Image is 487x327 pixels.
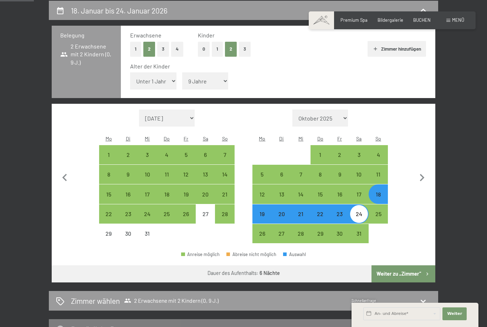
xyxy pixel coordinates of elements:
div: Anreise möglich [330,145,349,164]
div: 20 [273,211,291,229]
div: Anreise möglich [176,165,196,184]
h3: Belegung [60,31,112,39]
div: 30 [119,231,137,249]
div: Anreise möglich [215,184,234,204]
div: 10 [138,172,156,189]
div: Sun Dec 21 2025 [215,184,234,204]
div: Fri Jan 02 2026 [330,145,349,164]
div: Anreise möglich [215,165,234,184]
div: Anreise möglich [291,184,311,204]
div: 17 [138,191,156,209]
div: 18 [369,191,387,209]
button: Vorheriger Monat [57,109,72,244]
div: 6 [196,152,214,170]
div: 10 [350,172,368,189]
div: Dauer des Aufenthalts: [207,270,280,277]
div: 11 [158,172,176,189]
div: Thu Jan 15 2026 [311,184,330,204]
abbr: Donnerstag [164,136,170,142]
div: Anreise möglich [252,184,272,204]
div: Anreise möglich [176,204,196,224]
div: 21 [292,211,310,229]
div: 27 [273,231,291,249]
span: BUCHEN [413,17,431,23]
a: Premium Spa [340,17,368,23]
div: Sun Jan 11 2026 [369,165,388,184]
div: 11 [369,172,387,189]
button: 2 [225,42,237,56]
div: Anreise möglich [330,204,349,224]
div: Sun Dec 14 2025 [215,165,234,184]
div: 25 [158,211,176,229]
h2: Zimmer wählen [71,296,120,306]
div: Anreise möglich [330,165,349,184]
div: 23 [330,211,348,229]
div: Anreise möglich [215,145,234,164]
div: Anreise möglich [349,204,369,224]
div: Fri Jan 23 2026 [330,204,349,224]
div: 15 [311,191,329,209]
div: Anreise nicht möglich [99,224,118,243]
div: 23 [119,211,137,229]
div: Anreise möglich [138,145,157,164]
div: Anreise möglich [99,184,118,204]
div: 1 [311,152,329,170]
div: Anreise möglich [138,184,157,204]
div: Tue Jan 13 2026 [272,184,291,204]
div: Anreise möglich [330,184,349,204]
div: Tue Dec 16 2025 [118,184,138,204]
div: 19 [177,191,195,209]
div: Wed Dec 31 2025 [138,224,157,243]
div: 1 [100,152,118,170]
abbr: Freitag [337,136,342,142]
div: Anreise möglich [196,184,215,204]
div: Tue Dec 30 2025 [118,224,138,243]
abbr: Donnerstag [317,136,323,142]
button: 1 [130,42,141,56]
div: Anreise möglich [157,145,176,164]
button: Weiter zu „Zimmer“ [371,265,435,282]
div: 26 [177,211,195,229]
div: Anreise nicht möglich [196,204,215,224]
div: Anreise möglich [291,204,311,224]
div: 7 [292,172,310,189]
abbr: Samstag [356,136,362,142]
div: Sun Jan 18 2026 [369,184,388,204]
div: Anreise möglich [157,204,176,224]
div: Anreise möglich [272,204,291,224]
div: Anreise möglich [349,184,369,204]
div: Anreise möglich [311,224,330,243]
div: Auswahl [283,252,306,257]
div: Anreise möglich [176,145,196,164]
div: 28 [216,211,234,229]
div: Sat Dec 13 2025 [196,165,215,184]
div: 22 [311,211,329,229]
div: 3 [138,152,156,170]
div: Tue Dec 02 2025 [118,145,138,164]
b: 6 Nächte [260,270,280,276]
div: Anreise möglich [252,224,272,243]
div: Wed Dec 03 2025 [138,145,157,164]
div: 6 [273,172,291,189]
div: Mon Jan 26 2026 [252,224,272,243]
div: Thu Dec 11 2025 [157,165,176,184]
button: Nächster Monat [415,109,430,244]
div: 27 [196,211,214,229]
div: Anreise möglich [252,165,272,184]
div: Anreise möglich [369,184,388,204]
div: Anreise möglich [272,224,291,243]
button: 3 [157,42,169,56]
div: 8 [311,172,329,189]
div: 28 [292,231,310,249]
div: Fri Dec 12 2025 [176,165,196,184]
div: 25 [369,211,387,229]
div: Sun Dec 07 2025 [215,145,234,164]
div: Fri Jan 09 2026 [330,165,349,184]
abbr: Sonntag [375,136,381,142]
abbr: Dienstag [279,136,284,142]
div: 24 [138,211,156,229]
div: 26 [253,231,271,249]
div: 29 [311,231,329,249]
div: Sat Dec 20 2025 [196,184,215,204]
div: 5 [177,152,195,170]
